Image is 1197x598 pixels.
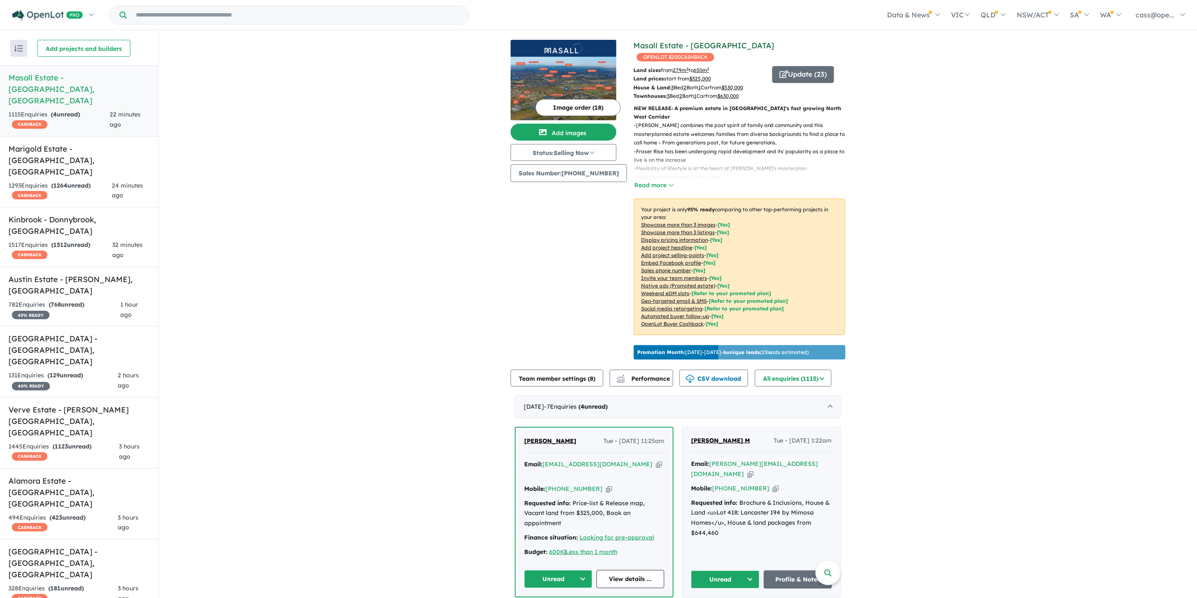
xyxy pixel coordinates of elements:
p: - [PERSON_NAME] combines the past spirit of family and community and this masterplanned estate we... [634,121,852,147]
u: Automated buyer follow-up [641,313,709,319]
p: Your project is only comparing to other top-performing projects in your area: - - - - - - - - - -... [634,199,845,335]
u: 1 [694,93,697,99]
span: [ Yes ] [709,275,722,281]
span: 2 hours ago [118,371,139,389]
u: Showcase more than 3 listings [641,229,715,235]
h5: Alamora Estate - [GEOGRAPHIC_DATA] , [GEOGRAPHIC_DATA] [8,475,150,509]
button: Update (23) [772,66,834,83]
button: All enquiries (1115) [755,370,832,387]
img: download icon [686,375,694,383]
a: View details ... [597,570,665,588]
span: [Yes] [717,282,730,289]
span: 1123 [55,443,68,450]
div: 494 Enquir ies [8,513,118,533]
strong: ( unread) [51,182,91,189]
b: 6 unique leads [723,349,760,355]
span: 129 [50,371,60,379]
button: Copy [773,484,779,493]
strong: ( unread) [51,111,80,118]
u: 3 [667,93,669,99]
span: 1264 [53,182,67,189]
img: Masall Estate - Fraser Rise Logo [514,43,613,53]
u: Sales phone number [641,267,691,274]
a: [PHONE_NUMBER] [545,485,603,493]
strong: Mobile: [524,485,545,493]
u: Looking for pre-approval [580,534,654,541]
div: 782 Enquir ies [8,300,120,320]
span: CASHBACK [12,191,47,199]
strong: ( unread) [50,514,86,521]
span: 423 [52,514,62,521]
u: Showcase more than 3 images [641,221,716,228]
a: [PHONE_NUMBER] [712,484,769,492]
strong: ( unread) [578,403,608,410]
u: 650 m [694,67,709,73]
strong: Requested info: [691,499,738,507]
span: 24 minutes ago [112,182,143,199]
span: [Refer to your promoted plan] [691,290,771,296]
a: Less than 1 month [566,548,617,556]
div: 1115 Enquir ies [8,110,110,130]
a: Profile & Notes [764,570,832,589]
u: OpenLot Buyer Cashback [641,321,704,327]
u: Native ads (Promoted estate) [641,282,715,289]
u: 600K [549,548,564,556]
button: Performance [610,370,673,387]
u: $ 630,000 [717,93,739,99]
u: Invite your team members [641,275,707,281]
div: Brochure & Inclusions, House & Land <u>Lot 418: Lancaster 194 by Mimosa Homes</u>, House & land p... [691,498,832,538]
img: sort.svg [14,45,23,52]
span: cass@ope... [1136,11,1175,19]
p: NEW RELEASE: A premium estate in [GEOGRAPHIC_DATA]'s fast growing North West Corridor [634,104,845,122]
p: - Adjoining established communities [634,173,852,182]
button: Unread [691,570,760,589]
span: 181 [50,584,61,592]
a: Masall Estate - Fraser Rise LogoMasall Estate - Fraser Rise [511,40,616,120]
span: 3 hours ago [119,443,140,460]
div: 1293 Enquir ies [8,181,112,201]
span: 1 hour ago [120,301,138,318]
h5: [GEOGRAPHIC_DATA] - [GEOGRAPHIC_DATA] , [GEOGRAPHIC_DATA] [8,546,150,580]
h5: Marigold Estate - [GEOGRAPHIC_DATA] , [GEOGRAPHIC_DATA] [8,143,150,177]
span: Tue - [DATE] 1:22am [774,436,832,446]
u: Display pricing information [641,237,708,243]
strong: Email: [691,460,709,468]
button: Add projects and builders [37,40,130,57]
u: Add project selling-points [641,252,704,258]
span: 22 minutes ago [110,111,141,128]
p: Bed Bath Car from [633,83,766,92]
strong: ( unread) [48,584,84,592]
span: 3 hours ago [118,514,139,532]
a: [PERSON_NAME] M [691,436,750,446]
span: 40 % READY [12,382,50,390]
strong: Email: [524,460,542,468]
strong: ( unread) [47,371,83,379]
strong: Mobile: [691,484,712,492]
button: Copy [747,470,754,479]
u: Add project headline [641,244,692,251]
span: to [688,67,709,73]
h5: Kinbrook - Donnybrook , [GEOGRAPHIC_DATA] [8,214,150,237]
button: Add images [511,124,616,141]
span: 768 [51,301,61,308]
input: Try estate name, suburb, builder or developer [128,6,467,24]
b: Promotion Month: [637,349,685,355]
a: Masall Estate - [GEOGRAPHIC_DATA] [633,41,774,50]
img: Masall Estate - Fraser Rise [511,57,616,120]
b: Townhouses: [633,93,667,99]
span: 45 % READY [12,311,50,319]
span: 4 [53,111,57,118]
a: [PERSON_NAME][EMAIL_ADDRESS][DOMAIN_NAME] [691,460,818,478]
u: 1 [698,84,701,91]
h5: Verve Estate - [PERSON_NAME][GEOGRAPHIC_DATA] , [GEOGRAPHIC_DATA] [8,404,150,438]
img: line-chart.svg [617,375,625,379]
p: Bed Bath Car from [633,92,766,100]
button: Copy [656,460,662,469]
span: [ Yes ] [717,229,729,235]
b: Land prices [633,75,664,82]
span: [ Yes ] [706,252,719,258]
img: Openlot PRO Logo White [12,10,83,21]
span: OPENLOT $ 200 CASHBACK [637,53,714,61]
p: start from [633,75,766,83]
